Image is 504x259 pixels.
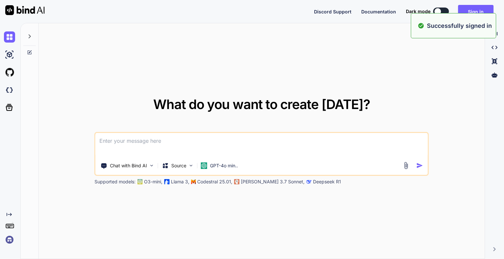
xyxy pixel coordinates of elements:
[137,179,143,184] img: GPT-4
[306,179,312,184] img: claude
[4,49,15,60] img: ai-studio
[361,9,396,14] span: Documentation
[314,8,351,15] button: Discord Support
[361,8,396,15] button: Documentation
[458,5,493,18] button: Sign in
[153,96,370,112] span: What do you want to create [DATE]?
[4,67,15,78] img: githubLight
[4,234,15,245] img: signin
[171,178,189,185] p: Llama 3,
[188,163,194,168] img: Pick Models
[313,178,341,185] p: Deepseek R1
[402,162,410,169] img: attachment
[4,84,15,96] img: darkCloudIdeIcon
[5,5,45,15] img: Bind AI
[191,179,196,184] img: Mistral-AI
[164,179,170,184] img: Llama2
[171,162,186,169] p: Source
[427,21,492,30] p: Successfully signed in
[210,162,238,169] p: GPT-4o min..
[4,31,15,43] img: chat
[201,162,207,169] img: GPT-4o mini
[314,9,351,14] span: Discord Support
[406,8,430,15] span: Dark mode
[144,178,162,185] p: O3-mini,
[234,179,240,184] img: claude
[418,21,424,30] img: alert
[197,178,232,185] p: Codestral 25.01,
[149,163,155,168] img: Pick Tools
[241,178,304,185] p: [PERSON_NAME] 3.7 Sonnet,
[110,162,147,169] p: Chat with Bind AI
[94,178,136,185] p: Supported models:
[416,162,423,169] img: icon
